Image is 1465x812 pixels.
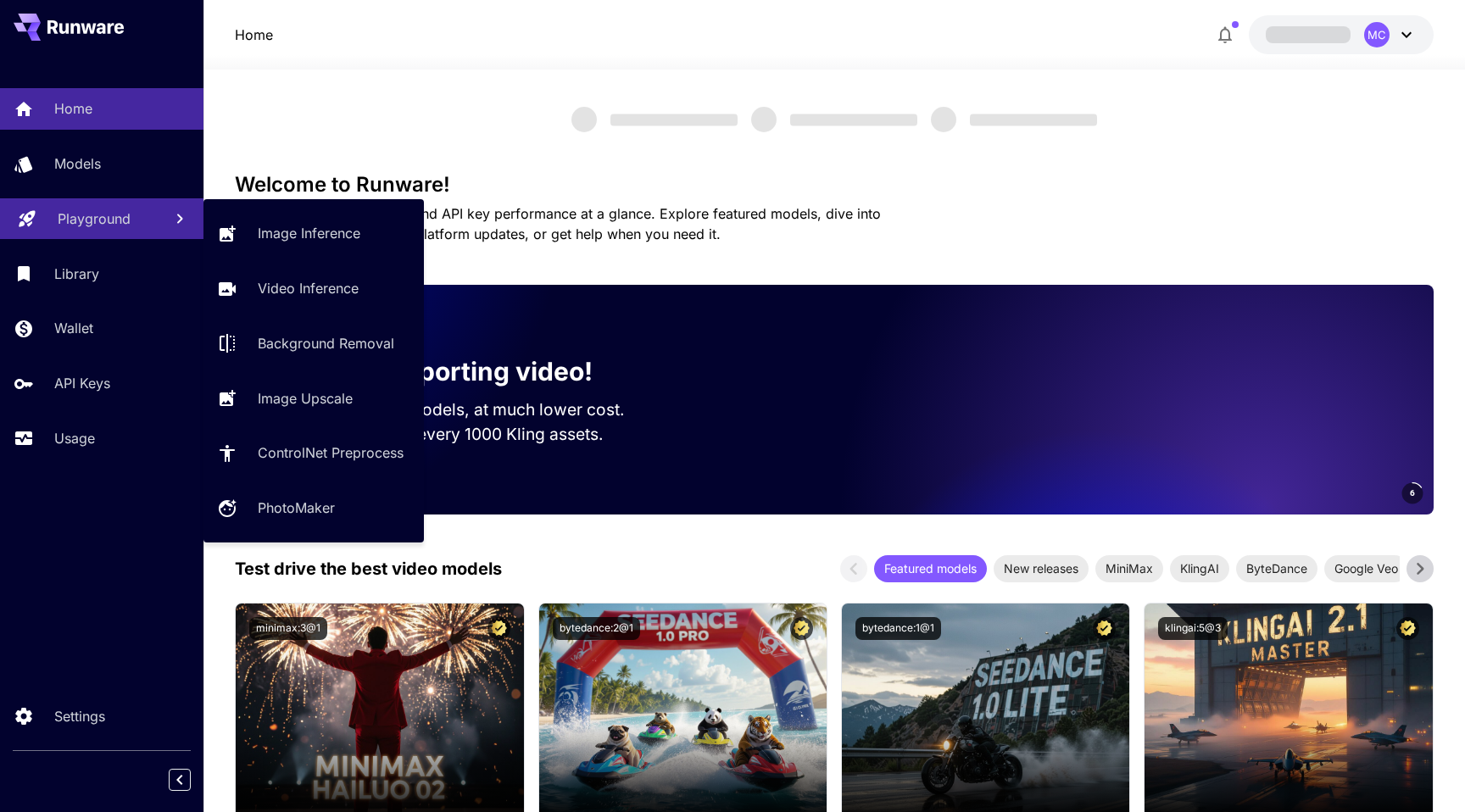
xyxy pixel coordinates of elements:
[54,706,105,726] p: Settings
[1095,559,1163,577] span: MiniMax
[258,333,394,353] p: Background Removal
[1236,559,1317,577] span: ByteDance
[54,264,99,284] p: Library
[249,617,327,640] button: minimax:3@1
[262,422,657,447] p: Save up to $500 for every 1000 Kling assets.
[54,373,110,393] p: API Keys
[54,318,93,338] p: Wallet
[203,213,424,254] a: Image Inference
[203,268,424,309] a: Video Inference
[1410,487,1415,499] span: 6
[1396,617,1419,640] button: Certified Model – Vetted for best performance and includes a commercial license.
[235,205,881,242] span: Check out your usage stats and API key performance at a glance. Explore featured models, dive int...
[1093,617,1116,640] button: Certified Model – Vetted for best performance and includes a commercial license.
[309,353,593,391] p: Now supporting video!
[790,617,813,640] button: Certified Model – Vetted for best performance and includes a commercial license.
[258,498,335,518] p: PhotoMaker
[855,617,941,640] button: bytedance:1@1
[1158,617,1228,640] button: klingai:5@3
[262,398,657,422] p: Run the best video models, at much lower cost.
[994,559,1089,577] span: New releases
[235,25,273,45] p: Home
[258,388,353,409] p: Image Upscale
[58,209,131,229] p: Playground
[1170,559,1229,577] span: KlingAI
[181,765,203,795] div: Collapse sidebar
[203,377,424,419] a: Image Upscale
[169,769,191,791] button: Collapse sidebar
[258,442,404,463] p: ControlNet Preprocess
[54,428,95,448] p: Usage
[487,617,510,640] button: Certified Model – Vetted for best performance and includes a commercial license.
[203,487,424,529] a: PhotoMaker
[203,432,424,474] a: ControlNet Preprocess
[54,153,101,174] p: Models
[553,617,640,640] button: bytedance:2@1
[235,25,273,45] nav: breadcrumb
[203,323,424,364] a: Background Removal
[1324,559,1408,577] span: Google Veo
[258,278,359,298] p: Video Inference
[54,98,92,119] p: Home
[258,223,360,243] p: Image Inference
[874,559,987,577] span: Featured models
[1364,22,1390,47] div: MC
[235,173,1434,197] h3: Welcome to Runware!
[235,556,502,581] p: Test drive the best video models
